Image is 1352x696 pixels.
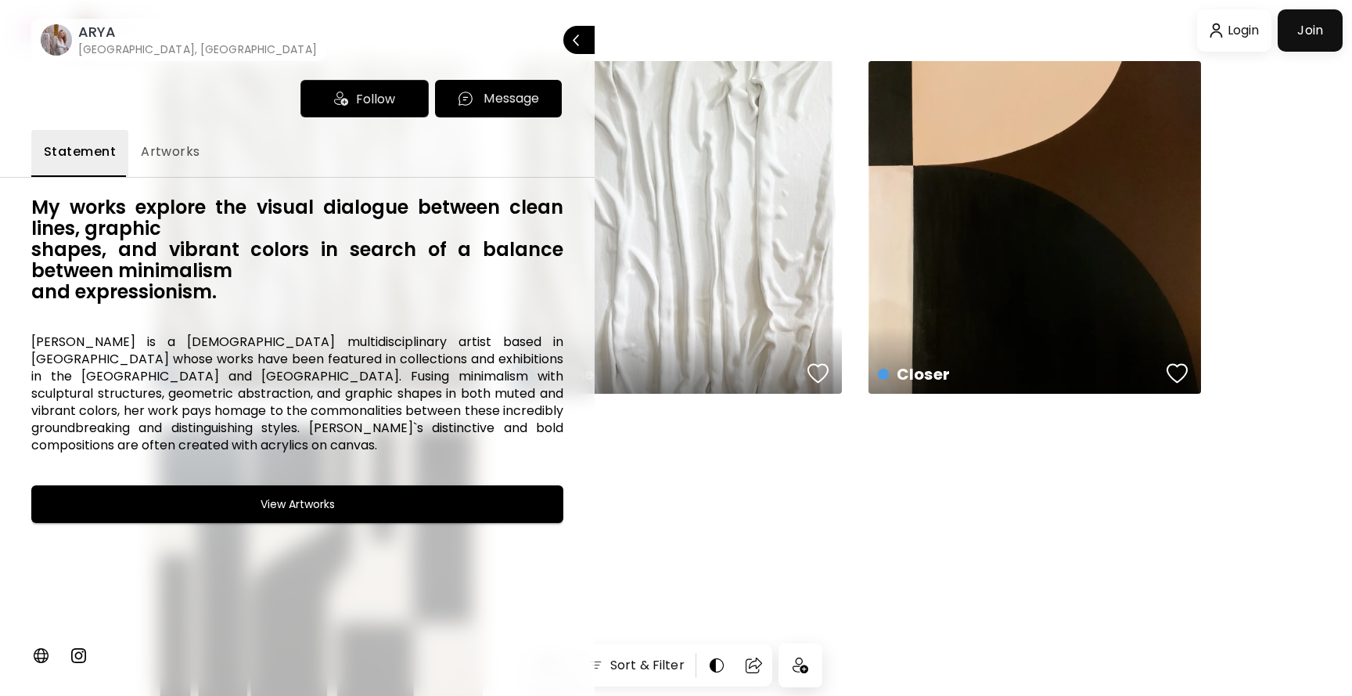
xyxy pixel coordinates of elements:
img: icon [334,92,348,106]
p: Message [484,89,539,108]
img: chatIcon [457,90,474,107]
span: Statement [44,142,116,161]
button: chatIconMessage [435,80,562,117]
h6: My works explore the visual dialogue between clean lines, graphic shapes, and vibrant colors in s... [31,197,563,302]
button: View Artworks [31,485,563,523]
h6: ARYA [78,23,317,41]
div: Follow [300,80,429,117]
img: personalWebsite [31,646,50,665]
img: instagram [69,646,88,665]
span: Artworks [141,142,200,161]
span: Follow [356,89,395,109]
h6: [PERSON_NAME] is a [DEMOGRAPHIC_DATA] multidisciplinary artist based in [GEOGRAPHIC_DATA] whose w... [31,334,563,454]
h6: [GEOGRAPHIC_DATA], [GEOGRAPHIC_DATA] [78,41,317,57]
h6: View Artworks [261,495,335,514]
